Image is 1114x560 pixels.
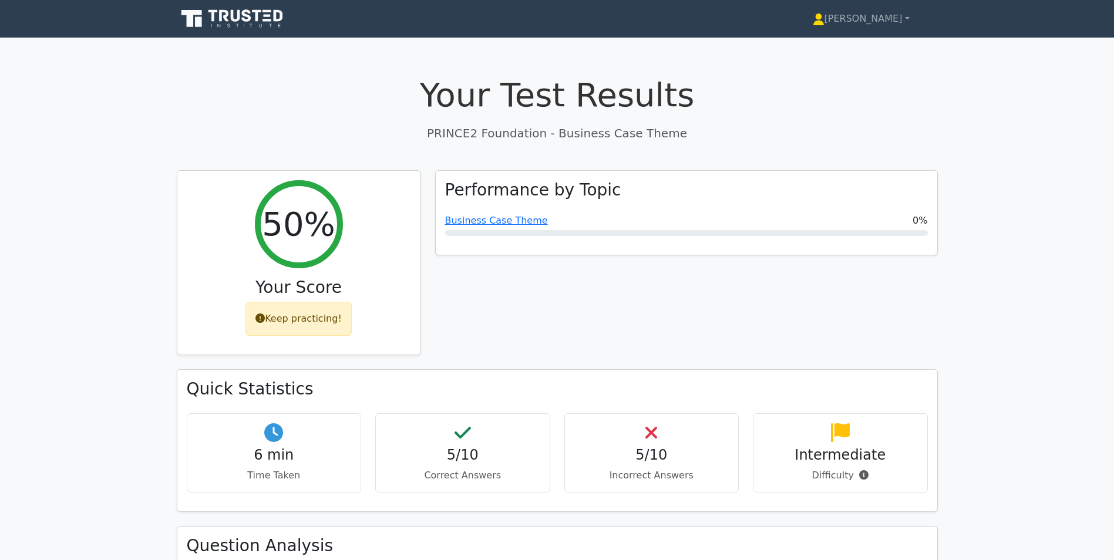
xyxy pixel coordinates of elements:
h4: 6 min [197,447,352,464]
h3: Performance by Topic [445,180,621,200]
p: Correct Answers [385,468,540,483]
p: PRINCE2 Foundation - Business Case Theme [177,124,938,142]
h3: Question Analysis [187,536,928,556]
p: Difficulty [763,468,918,483]
a: [PERSON_NAME] [785,7,938,31]
p: Time Taken [197,468,352,483]
h1: Your Test Results [177,75,938,114]
h4: 5/10 [574,447,729,464]
h3: Quick Statistics [187,379,928,399]
h4: 5/10 [385,447,540,464]
h3: Your Score [187,278,411,298]
h2: 50% [262,204,335,244]
a: Business Case Theme [445,215,548,226]
span: 0% [913,214,927,228]
h4: Intermediate [763,447,918,464]
p: Incorrect Answers [574,468,729,483]
div: Keep practicing! [245,302,352,336]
